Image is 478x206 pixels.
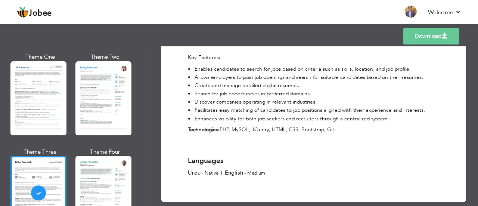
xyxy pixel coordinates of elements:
img: jobee.io [17,6,29,18]
li: Search for job opportunities in preferred domains. [188,90,425,98]
span: English [225,169,243,176]
li: Enhances visibility for both job seekers and recruiters through a centralized system. [188,115,425,123]
div: Theme Three [12,148,68,156]
span: - Native [202,170,218,176]
div: Languages [188,156,435,166]
a: Welcome [428,8,461,17]
span: | [221,170,222,176]
span: - Medium [244,170,265,176]
li: Discover companies operating in relevant industries. [188,98,425,106]
li: Create and manage detailed digital resumes. [188,82,425,90]
div: Theme One [12,53,68,61]
a: Jobee [17,6,52,18]
a: Download [403,28,459,44]
li: Allows employers to post job openings and search for suitable candidates based on their resumes. [188,73,425,82]
img: Profile Img [405,6,417,18]
div: A web-based application designed to streamline the job search and recruitment process for both ca... [188,24,440,133]
div: Theme Two [77,53,133,61]
span: Urdu [188,169,201,176]
div: Theme Four [77,148,133,156]
span: Jobee [29,9,52,18]
li: Enables candidates to search for jobs based on criteria such as skills, location, and job profile. [188,65,425,73]
strong: Technologies: [188,126,220,133]
li: Facilitates easy matching of candidates to job positions aligned with their experience and intere... [188,106,425,114]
